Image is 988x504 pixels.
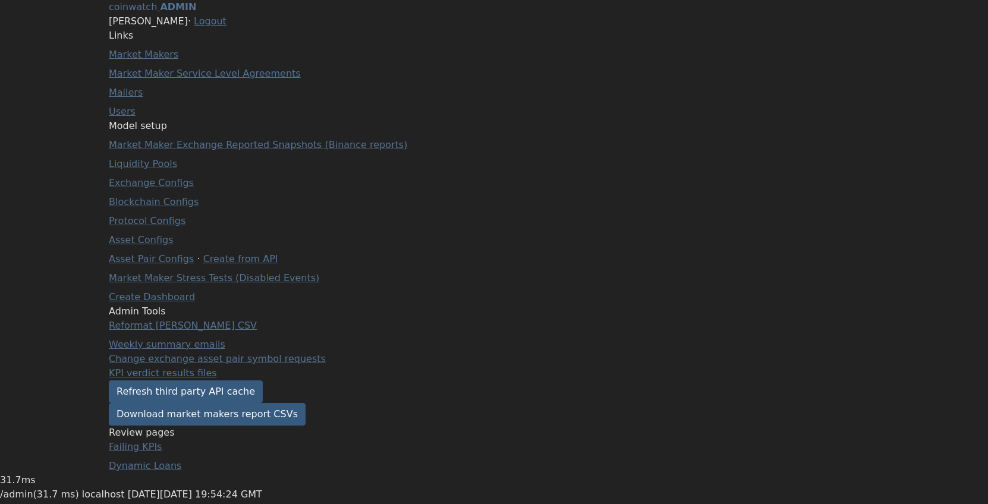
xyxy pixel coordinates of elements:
a: Asset Pair Configs [109,253,194,264]
span: · [197,253,200,264]
a: Refresh third party API cache [109,380,263,403]
a: Failing KPIs [109,441,162,452]
div: [PERSON_NAME] [109,14,879,29]
a: Create from API [203,253,278,264]
div: Review pages [109,426,421,440]
a: Download market makers report CSVs [109,403,306,426]
div: Admin Tools [109,304,421,319]
a: Market Maker Stress Tests (Disabled Events) [109,272,319,283]
span: (31.7 ms) [33,489,79,500]
a: Asset Configs [109,234,174,245]
a: Change exchange asset pair symbol requests [109,353,326,364]
div: Model setup [109,119,421,133]
span: ms [21,474,36,486]
a: Weekly summary emails [109,339,225,350]
a: Dynamic Loans [109,460,181,471]
a: Market Maker Exchange Reported Snapshots (Binance reports) [109,139,407,150]
span: · [188,15,191,27]
a: Market Maker Service Level Agreements [109,68,301,79]
span: localhost [DATE][DATE] 19:54:24 GMT [82,489,262,500]
a: Users [109,106,136,117]
a: coinwatch ADMIN [109,1,196,12]
a: Create Dashboard [109,291,195,303]
a: Market Makers [109,49,178,60]
a: Logout [194,15,226,27]
a: Mailers [109,87,143,98]
a: Liquidity Pools [109,158,177,169]
a: Blockchain Configs [109,196,199,207]
a: KPI verdict results files [109,367,217,379]
a: Reformat [PERSON_NAME] CSV [109,320,257,331]
a: Protocol Configs [109,215,185,226]
div: Links [109,29,421,43]
a: Exchange Configs [109,177,194,188]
